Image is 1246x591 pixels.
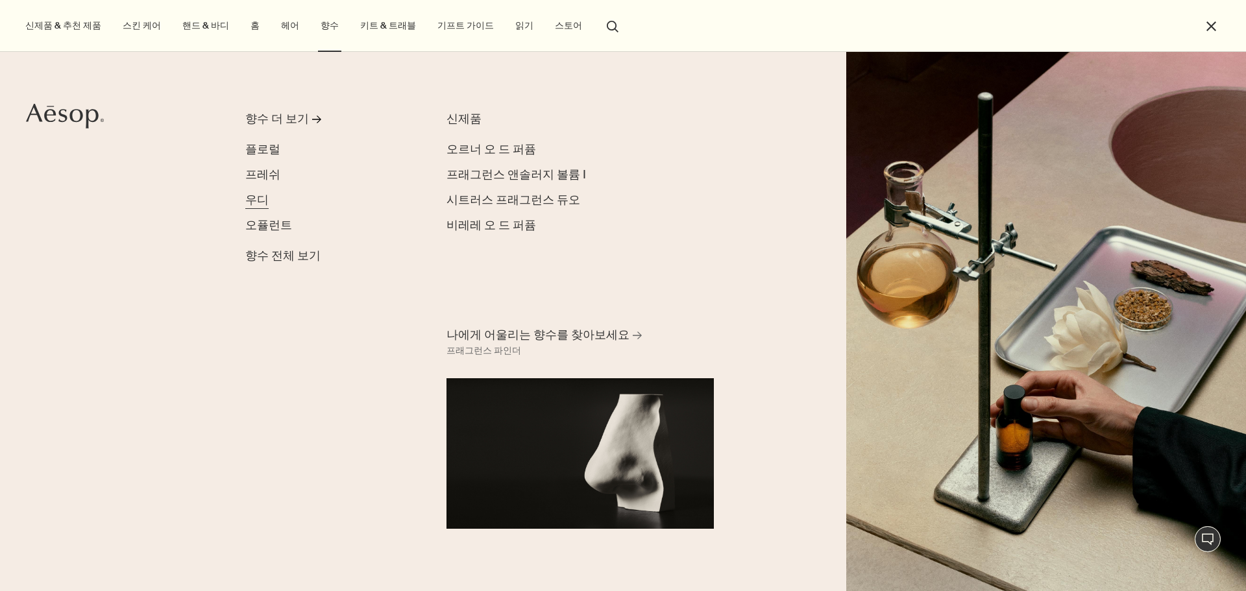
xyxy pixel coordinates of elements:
span: 시트러스 프래그런스 듀오 [446,192,580,208]
a: 홈 [248,17,262,34]
span: 비레레 오 드 퍼퓸 [446,217,536,233]
a: 스킨 케어 [120,17,164,34]
span: 향수 전체 보기 [245,247,321,265]
span: 프래그런스 앤솔러지 볼륨 I [446,167,586,182]
a: 키트 & 트래블 [358,17,419,34]
a: 프래그런스 앤솔러지 볼륨 I [446,166,586,184]
span: 우디 [245,192,269,208]
div: 신제품 [446,110,646,128]
span: 나에게 어울리는 향수를 찾아보세요 [446,327,629,343]
a: 프레쉬 [245,166,280,184]
a: 향수 더 보기 [245,110,409,133]
button: 검색창 열기 [601,13,624,38]
a: 핸드 & 바디 [180,17,232,34]
svg: Aesop [26,103,104,129]
a: 플로럴 [245,141,280,158]
button: 1:1 채팅 상담 [1195,526,1221,552]
span: 플로럴 [245,141,280,157]
a: 향수 [318,17,341,34]
a: 비레레 오 드 퍼퓸 [446,217,536,234]
a: Aesop [23,100,107,136]
a: 시트러스 프래그런스 듀오 [446,191,580,209]
span: 오퓰런트 [245,217,292,233]
a: 읽기 [513,17,536,34]
span: 오르너 오 드 퍼퓸 [446,141,536,157]
button: 메뉴 닫기 [1204,19,1219,34]
button: 신제품 & 추천 제품 [23,17,104,34]
a: 기프트 가이드 [435,17,496,34]
a: 헤어 [278,17,302,34]
button: 스토어 [552,17,585,34]
div: 프래그런스 파인더 [446,343,521,359]
img: Plaster sculptures of noses resting on stone podiums and a wooden ladder. [846,52,1246,591]
a: 우디 [245,191,269,209]
a: 오르너 오 드 퍼퓸 [446,141,536,158]
a: 향수 전체 보기 [245,242,321,265]
a: 오퓰런트 [245,217,292,234]
div: 향수 더 보기 [245,110,309,128]
a: 나에게 어울리는 향수를 찾아보세요 프래그런스 파인더A nose sculpture placed in front of black background [443,324,717,529]
span: 프레쉬 [245,167,280,182]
